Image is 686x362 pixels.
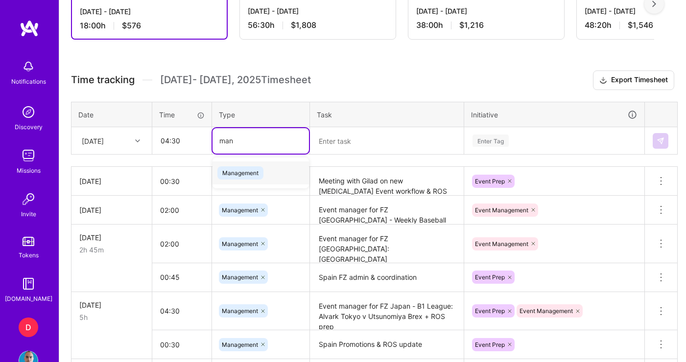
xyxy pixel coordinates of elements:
[652,0,656,7] img: right
[248,6,388,16] div: [DATE] - [DATE]
[152,264,212,290] input: HH:MM
[71,74,135,86] span: Time tracking
[475,240,528,248] span: Event Management
[311,168,463,195] textarea: Meeting with Gilad on new [MEDICAL_DATA] Event workflow & ROS
[291,20,316,30] span: $1,808
[19,102,38,122] img: discovery
[79,312,144,322] div: 5h
[79,232,144,243] div: [DATE]
[311,226,463,262] textarea: Event manager for FZ [GEOGRAPHIC_DATA]: [GEOGRAPHIC_DATA]
[310,102,464,127] th: Task
[79,205,144,215] div: [DATE]
[16,317,41,337] a: D
[222,273,258,281] span: Management
[416,20,556,30] div: 38:00 h
[19,317,38,337] div: D
[71,102,152,127] th: Date
[23,237,34,246] img: tokens
[473,133,509,148] div: Enter Tag
[122,21,141,31] span: $576
[222,240,258,248] span: Management
[135,138,140,143] i: icon Chevron
[459,20,484,30] span: $1,216
[80,21,219,31] div: 18:00 h
[416,6,556,16] div: [DATE] - [DATE]
[5,294,52,304] div: [DOMAIN_NAME]
[159,110,205,120] div: Time
[628,20,653,30] span: $1,546
[19,146,38,165] img: teamwork
[657,137,664,145] img: Submit
[471,109,638,120] div: Initiative
[19,274,38,294] img: guide book
[475,206,528,214] span: Event Management
[19,250,39,260] div: Tokens
[152,231,212,257] input: HH:MM
[475,307,505,315] span: Event Prep
[15,122,43,132] div: Discovery
[82,136,104,146] div: [DATE]
[79,245,144,255] div: 2h 45m
[17,165,41,176] div: Missions
[475,178,505,185] span: Event Prep
[520,307,573,315] span: Event Management
[222,206,258,214] span: Management
[311,197,463,224] textarea: Event manager for FZ [GEOGRAPHIC_DATA] - Weekly Baseball Guide
[11,76,46,87] div: Notifications
[79,300,144,310] div: [DATE]
[593,70,674,90] button: Export Timesheet
[248,20,388,30] div: 56:30 h
[212,102,310,127] th: Type
[599,75,607,86] i: icon Download
[21,209,36,219] div: Invite
[222,307,258,315] span: Management
[19,57,38,76] img: bell
[152,332,212,358] input: HH:MM
[160,74,311,86] span: [DATE] - [DATE] , 2025 Timesheet
[152,197,212,223] input: HH:MM
[19,189,38,209] img: Invite
[475,341,505,348] span: Event Prep
[152,298,212,324] input: HH:MM
[153,128,211,154] input: HH:MM
[311,293,463,330] textarea: Event manager for FZ Japan - B1 League: Alvark Tokyo v Utsunomiya Brex + ROS prep
[311,264,463,291] textarea: Spain FZ admin & coordination
[79,176,144,186] div: [DATE]
[80,6,219,17] div: [DATE] - [DATE]
[311,331,463,358] textarea: Spain Promotions & ROS update
[20,20,39,37] img: logo
[152,168,212,194] input: HH:MM
[217,166,263,180] span: Management
[222,341,258,348] span: Management
[475,273,505,281] span: Event Prep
